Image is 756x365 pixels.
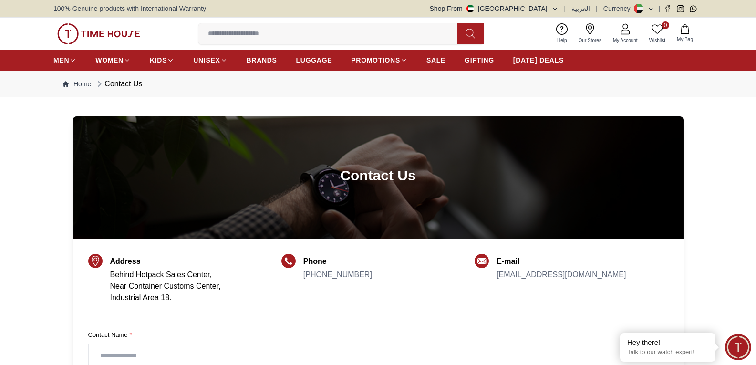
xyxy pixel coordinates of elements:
[296,52,332,69] a: LUGGAGE
[513,55,564,65] span: [DATE] DEALS
[57,23,140,44] img: ...
[551,21,573,46] a: Help
[725,334,751,360] div: Chat Widget
[110,256,221,267] h5: Address
[110,292,221,303] p: Industrial Area 18.
[575,37,605,44] span: Our Stores
[53,4,206,13] span: 100% Genuine products with International Warranty
[671,22,699,45] button: My Bag
[497,256,626,267] h5: E-mail
[564,4,566,13] span: |
[53,55,69,65] span: MEN
[573,21,607,46] a: Our Stores
[351,52,407,69] a: PROMOTIONS
[303,271,372,279] a: [PHONE_NUMBER]
[426,52,445,69] a: SALE
[664,5,671,12] a: Facebook
[465,52,494,69] a: GIFTING
[426,55,445,65] span: SALE
[193,52,227,69] a: UNISEX
[303,256,372,267] h5: Phone
[193,55,220,65] span: UNISEX
[340,167,415,184] h1: Contact Us
[677,5,684,12] a: Instagram
[513,52,564,69] a: [DATE] DEALS
[627,338,708,347] div: Hey there!
[53,71,703,97] nav: Breadcrumb
[110,269,221,281] p: Behind Hotpack Sales Center,
[497,271,626,279] a: [EMAIL_ADDRESS][DOMAIN_NAME]
[673,36,697,43] span: My Bag
[53,52,76,69] a: MEN
[95,55,124,65] span: WOMEN
[571,4,590,13] button: العربية
[150,52,174,69] a: KIDS
[603,4,634,13] div: Currency
[662,21,669,29] span: 0
[63,79,91,89] a: Home
[690,5,697,12] a: Whatsapp
[465,55,494,65] span: GIFTING
[95,78,142,90] div: Contact Us
[596,4,598,13] span: |
[627,348,708,356] p: Talk to our watch expert!
[95,52,131,69] a: WOMEN
[643,21,671,46] a: 0Wishlist
[658,4,660,13] span: |
[88,330,668,340] label: Contact Name
[247,52,277,69] a: BRANDS
[150,55,167,65] span: KIDS
[609,37,642,44] span: My Account
[466,5,474,12] img: United Arab Emirates
[296,55,332,65] span: LUGGAGE
[430,4,559,13] button: Shop From[GEOGRAPHIC_DATA]
[553,37,571,44] span: Help
[645,37,669,44] span: Wishlist
[110,281,221,292] p: Near Container Customs Center,
[351,55,400,65] span: PROMOTIONS
[247,55,277,65] span: BRANDS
